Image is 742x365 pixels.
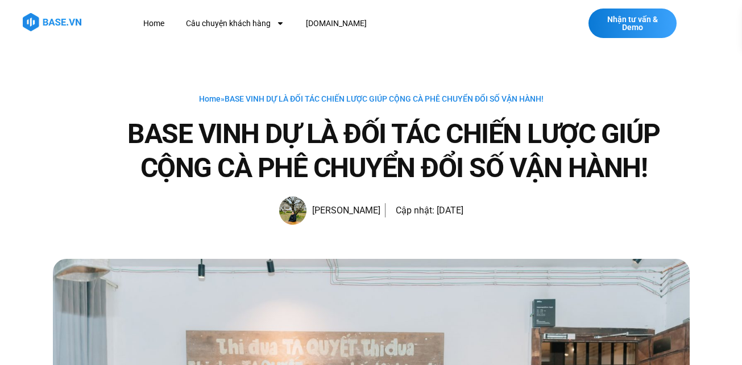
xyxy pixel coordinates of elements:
[306,203,380,219] span: [PERSON_NAME]
[279,196,380,225] a: Picture of Đoàn Đức [PERSON_NAME]
[437,205,463,216] time: [DATE]
[588,9,677,38] a: Nhận tư vấn & Demo
[177,13,293,34] a: Câu chuyện khách hàng
[396,205,434,216] span: Cập nhật:
[279,196,306,225] img: Picture of Đoàn Đức
[199,94,544,103] span: »
[199,94,221,103] a: Home
[135,13,173,34] a: Home
[297,13,375,34] a: [DOMAIN_NAME]
[225,94,544,103] span: BASE VINH DỰ LÀ ĐỐI TÁC CHIẾN LƯỢC GIÚP CỘNG CÀ PHÊ CHUYỂN ĐỔI SỐ VẬN HÀNH!
[600,15,665,31] span: Nhận tư vấn & Demo
[98,117,690,185] h1: BASE VINH DỰ LÀ ĐỐI TÁC CHIẾN LƯỢC GIÚP CỘNG CÀ PHÊ CHUYỂN ĐỔI SỐ VẬN HÀNH!
[135,13,529,34] nav: Menu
